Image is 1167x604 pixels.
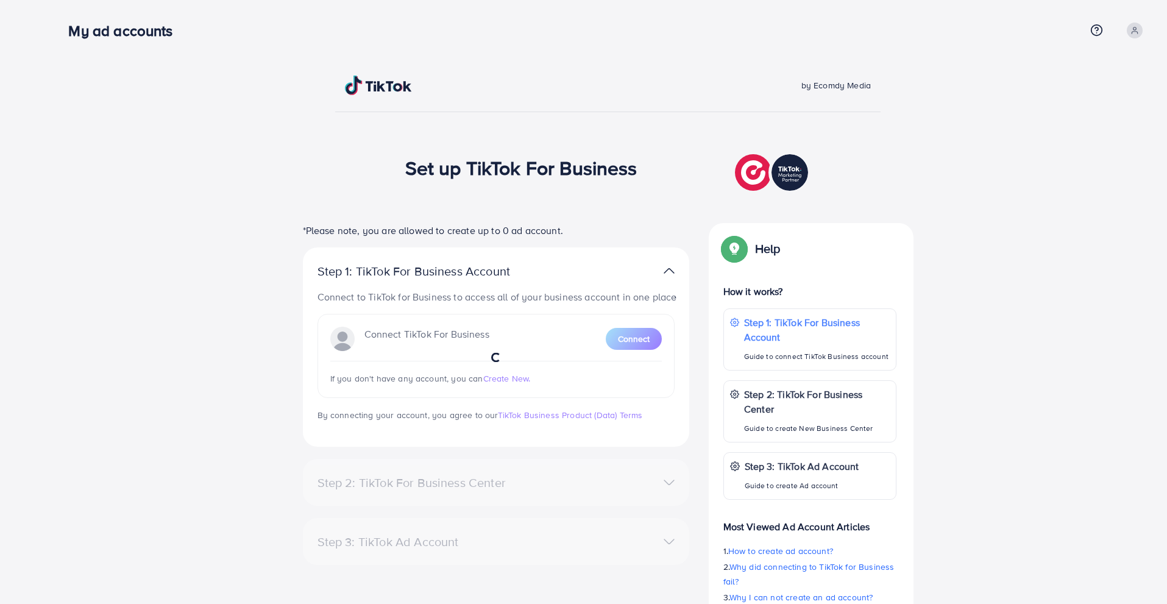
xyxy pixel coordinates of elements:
[723,544,896,558] p: 1.
[68,22,182,40] h3: My ad accounts
[317,264,549,279] p: Step 1: TikTok For Business Account
[723,238,745,260] img: Popup guide
[729,591,873,603] span: Why I can not create an ad account?
[345,76,412,95] img: TikTok
[723,560,896,589] p: 2.
[303,223,689,238] p: *Please note, you are allowed to create up to 0 ad account.
[755,241,781,256] p: Help
[745,459,859,474] p: Step 3: TikTok Ad Account
[735,151,811,194] img: TikTok partner
[744,421,890,436] p: Guide to create New Business Center
[801,79,871,91] span: by Ecomdy Media
[744,387,890,416] p: Step 2: TikTok For Business Center
[723,561,895,588] span: Why did connecting to TikTok for Business fail?
[744,315,890,344] p: Step 1: TikTok For Business Account
[405,156,637,179] h1: Set up TikTok For Business
[723,284,896,299] p: How it works?
[744,349,890,364] p: Guide to connect TikTok Business account
[723,510,896,534] p: Most Viewed Ad Account Articles
[664,262,675,280] img: TikTok partner
[728,545,833,557] span: How to create ad account?
[745,478,859,493] p: Guide to create Ad account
